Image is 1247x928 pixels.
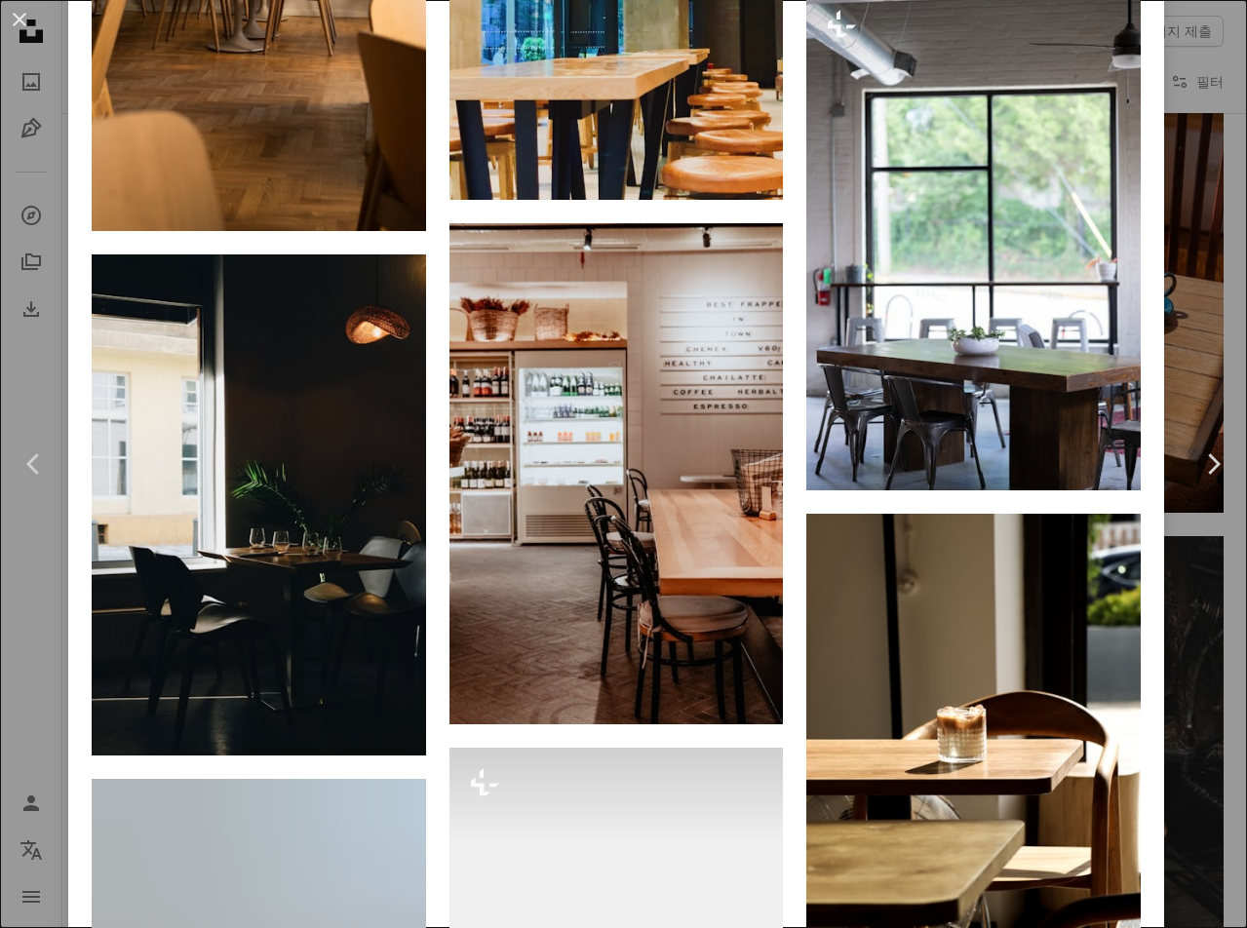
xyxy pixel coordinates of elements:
a: 테이블, 의자, 창문이 있는 식당 [92,496,426,514]
img: 갈색 나무 테이블과 의자 [449,223,784,724]
a: 다음 [1179,370,1247,558]
img: 테이블, 의자, 창문이 있는 식당 [92,254,426,755]
a: 큰 창문 앞의 테이블과 의자 [806,230,1141,248]
a: 갈색 나무 테이블과 의자 [449,464,784,482]
a: 나무 테이블 위에 앉아 있는 물 한 잔 [806,755,1141,773]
